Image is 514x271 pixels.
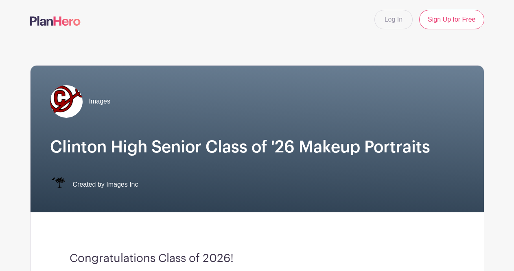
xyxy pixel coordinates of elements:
[89,97,110,106] span: Images
[70,252,445,266] h3: Congratulations Class of 2026!
[50,137,464,157] h1: Clinton High Senior Class of '26 Makeup Portraits
[374,10,413,29] a: Log In
[50,176,66,193] img: IMAGES%20logo%20transparenT%20PNG%20s.png
[419,10,484,29] a: Sign Up for Free
[50,85,83,118] img: clinton.png
[73,180,138,189] span: Created by Images Inc
[30,16,81,26] img: logo-507f7623f17ff9eddc593b1ce0a138ce2505c220e1c5a4e2b4648c50719b7d32.svg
